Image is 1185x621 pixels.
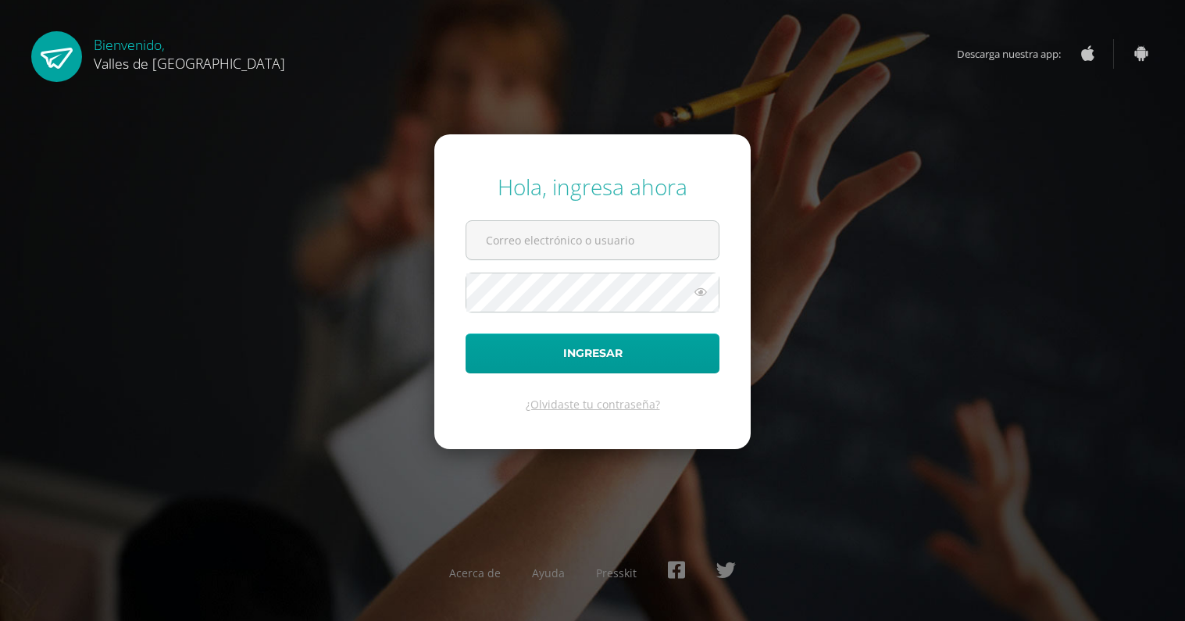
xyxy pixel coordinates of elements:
[957,39,1076,69] span: Descarga nuestra app:
[94,54,285,73] span: Valles de [GEOGRAPHIC_DATA]
[466,172,719,202] div: Hola, ingresa ahora
[466,334,719,373] button: Ingresar
[596,566,637,580] a: Presskit
[94,31,285,73] div: Bienvenido,
[449,566,501,580] a: Acerca de
[526,397,660,412] a: ¿Olvidaste tu contraseña?
[466,221,719,259] input: Correo electrónico o usuario
[532,566,565,580] a: Ayuda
